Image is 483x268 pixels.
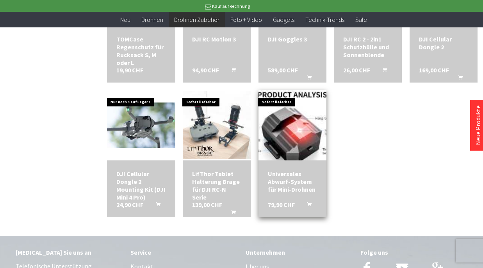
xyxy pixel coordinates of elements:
span: Foto + Video [230,16,262,23]
div: DJI RC 2 - 2in1 Schutzhülle und Sonnenblende [343,35,392,59]
span: Neu [120,16,130,23]
button: In den Warenkorb [222,209,241,219]
div: Unternehmen [246,247,353,257]
button: In den Warenkorb [298,201,316,211]
a: DJI RC 2 - 2in1 Schutzhülle und Sonnenblende 26,00 CHF In den Warenkorb [343,35,392,59]
img: DJI Cellular Dongle 2 Mounting Kit (DJI Mini 4 Pro) [107,103,175,148]
a: DJI Goggles 3 589,00 CHF In den Warenkorb [268,35,317,43]
button: In den Warenkorb [146,201,165,211]
a: LifThor Tablet Halterung Brage für DJI RC-N Serie 139,00 CHF In den Warenkorb [192,170,241,201]
span: 169,00 CHF [419,66,449,74]
div: LifThor Tablet Halterung Brage für DJI RC-N Serie [192,170,241,201]
a: Universales Abwurf-System für Mini-Drohnen 79,90 CHF In den Warenkorb [268,170,317,193]
a: Drohnen Zubehör [169,12,225,28]
a: DJI Cellular Dongle 2 Mounting Kit (DJI Mini 4 Pro) 24,90 CHF In den Warenkorb [116,170,166,201]
a: Gadgets [267,12,300,28]
span: 26,00 CHF [343,66,370,74]
img: LifThor Tablet Halterung Brage für DJI RC-N Serie [183,91,251,159]
span: Drohnen [141,16,163,23]
img: Universales Abwurf-System für Mini-Drohnen [246,76,339,174]
span: 79,90 CHF [268,201,295,209]
div: DJI Goggles 3 [268,35,317,43]
button: In den Warenkorb [222,66,241,76]
a: Sale [350,12,372,28]
a: Neue Produkte [474,105,482,145]
a: DJI RC Motion 3 94,90 CHF In den Warenkorb [192,35,241,43]
div: DJI Cellular Dongle 2 [419,35,468,51]
a: Foto + Video [225,12,267,28]
button: In den Warenkorb [298,74,316,84]
span: 19,90 CHF [116,66,143,74]
div: Folge uns [360,247,467,257]
button: In den Warenkorb [449,74,467,84]
span: 139,00 CHF [192,201,222,209]
a: Drohnen [136,12,169,28]
div: DJI Cellular Dongle 2 Mounting Kit (DJI Mini 4 Pro) [116,170,166,201]
button: In den Warenkorb [373,66,392,76]
div: Universales Abwurf-System für Mini-Drohnen [268,170,317,193]
div: TOMCase Regenschutz für Rucksack S, M oder L [116,35,166,67]
span: 24,90 CHF [116,201,143,209]
span: 589,00 CHF [268,66,298,74]
div: DJI RC Motion 3 [192,35,241,43]
div: [MEDICAL_DATA] Sie uns an [16,247,123,257]
a: Neu [115,12,136,28]
span: Gadgets [273,16,294,23]
div: Service [130,247,237,257]
a: TOMCase Regenschutz für Rucksack S, M oder L 19,90 CHF [116,35,166,67]
span: 94,90 CHF [192,66,219,74]
span: Drohnen Zubehör [174,16,219,23]
span: Sale [355,16,367,23]
a: Technik-Trends [300,12,350,28]
a: DJI Cellular Dongle 2 169,00 CHF In den Warenkorb [419,35,468,51]
span: Technik-Trends [305,16,344,23]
